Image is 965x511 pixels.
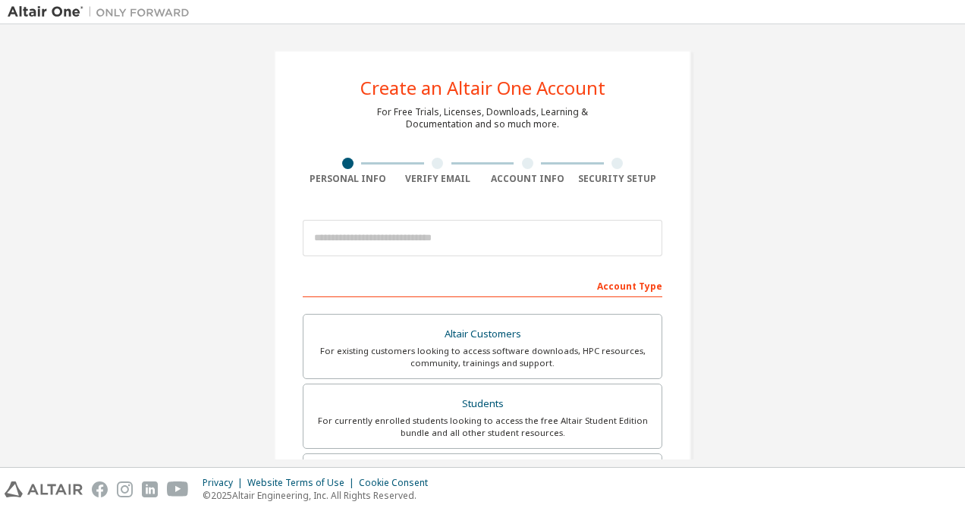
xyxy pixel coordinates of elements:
[360,79,605,97] div: Create an Altair One Account
[92,481,108,497] img: facebook.svg
[313,415,652,439] div: For currently enrolled students looking to access the free Altair Student Edition bundle and all ...
[247,477,359,489] div: Website Terms of Use
[313,345,652,369] div: For existing customers looking to access software downloads, HPC resources, community, trainings ...
[303,273,662,297] div: Account Type
[393,173,483,185] div: Verify Email
[117,481,133,497] img: instagram.svg
[313,393,652,415] div: Students
[359,477,437,489] div: Cookie Consent
[377,106,588,130] div: For Free Trials, Licenses, Downloads, Learning & Documentation and so much more.
[313,324,652,345] div: Altair Customers
[482,173,573,185] div: Account Info
[573,173,663,185] div: Security Setup
[5,481,83,497] img: altair_logo.svg
[8,5,197,20] img: Altair One
[203,489,437,502] p: © 2025 Altair Engineering, Inc. All Rights Reserved.
[167,481,189,497] img: youtube.svg
[203,477,247,489] div: Privacy
[303,173,393,185] div: Personal Info
[142,481,158,497] img: linkedin.svg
